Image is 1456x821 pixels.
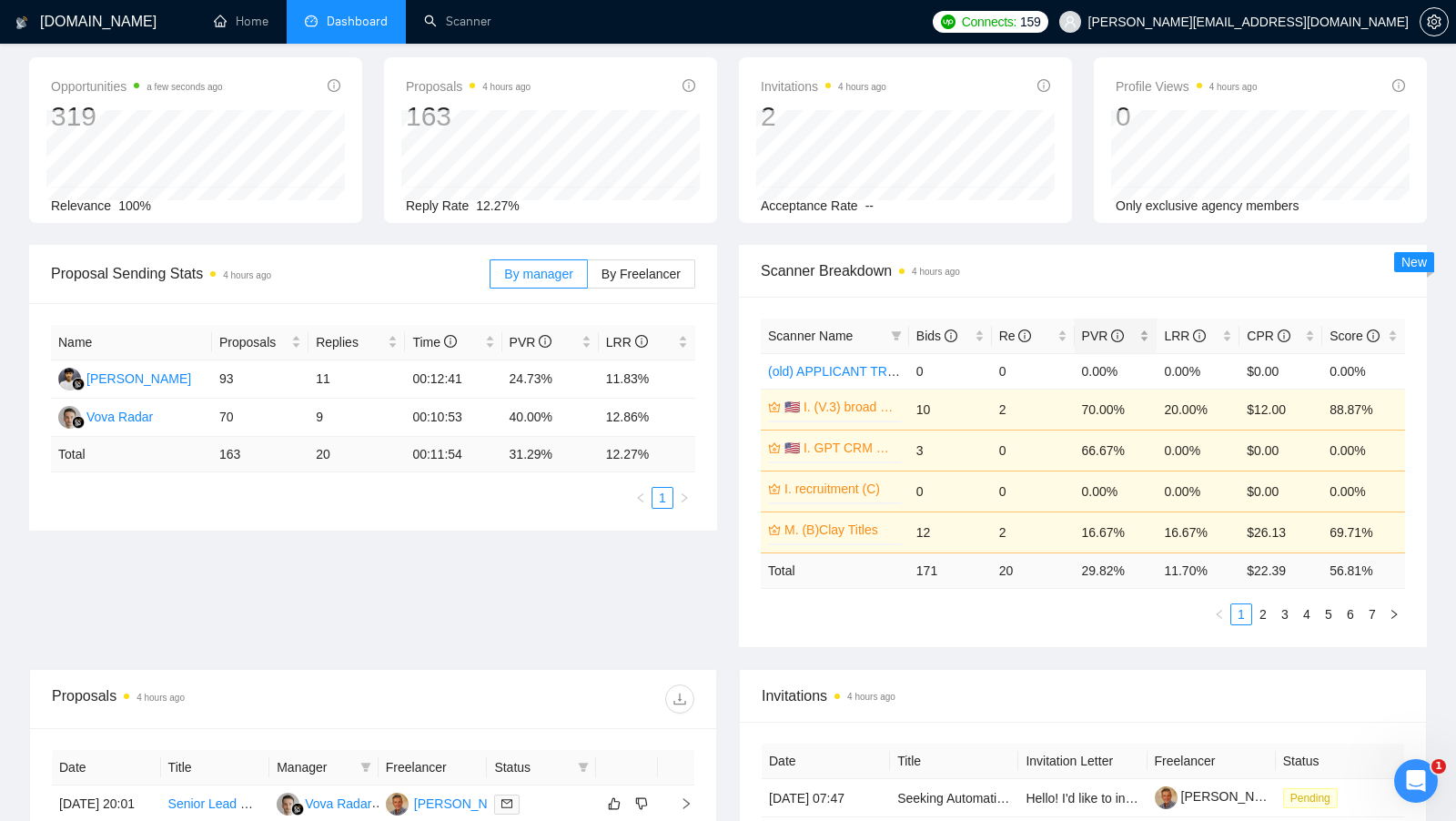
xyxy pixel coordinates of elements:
td: 11 [308,360,405,399]
span: Pending [1283,788,1338,808]
td: 66.67% [1075,430,1158,471]
td: 93 [212,360,308,399]
th: Name [51,325,212,360]
td: $ 22.39 [1239,552,1322,588]
td: Total [51,437,212,472]
a: 4 [1297,604,1317,624]
a: (old) APPLICANT TRACKING SYSTEM [768,364,992,379]
th: Freelancer [1148,744,1276,779]
span: crown [768,523,781,536]
span: Time [412,335,456,350]
a: 2 [1253,604,1273,624]
th: Date [52,750,161,786]
td: 2 [992,512,1075,552]
span: LRR [1164,329,1206,343]
a: 🇺🇸 I. GPT CRM US (C) [784,438,898,458]
img: c1cg8UpLHf-UlWaObmzqfpQt24Xa_1Qu10C60FTMoMCyHQd4Wb8jLW7n6ET5gBWZPC [1155,786,1178,809]
td: 0.00% [1075,471,1158,512]
td: $12.00 [1239,389,1322,430]
span: New [1401,255,1427,269]
td: 00:11:54 [405,437,501,472]
span: info-circle [328,79,340,92]
td: 29.82 % [1075,552,1158,588]
td: 0 [992,430,1075,471]
td: 0.00% [1157,430,1239,471]
span: 100% [118,198,151,213]
span: info-circle [1193,329,1206,342]
div: 163 [406,99,531,134]
span: info-circle [1392,79,1405,92]
span: Invitations [761,76,886,97]
button: right [1383,603,1405,625]
td: 10 [909,389,992,430]
td: 9 [308,399,405,437]
td: 163 [212,437,308,472]
td: 70.00% [1075,389,1158,430]
span: setting [1421,15,1448,29]
a: VRVova Radar [58,409,153,423]
td: 0.00% [1322,353,1405,389]
a: searchScanner [424,14,491,29]
a: 5 [1319,604,1339,624]
td: 11.70 % [1157,552,1239,588]
span: Scanner Name [768,329,853,343]
a: RT[PERSON_NAME] [58,370,191,385]
td: 56.81 % [1322,552,1405,588]
a: Seeking Automation & AI Platform Leaders – Paid Research Study [897,791,1272,806]
time: 4 hours ago [838,82,886,92]
button: left [630,487,652,509]
td: 88.87% [1322,389,1405,430]
span: LRR [606,335,648,350]
span: Proposals [406,76,531,97]
th: Invitation Letter [1018,744,1147,779]
span: info-circle [945,329,957,342]
span: Scanner Breakdown [761,259,1405,282]
button: left [1208,603,1230,625]
span: Profile Views [1116,76,1258,97]
td: $0.00 [1239,353,1322,389]
span: right [1389,609,1400,620]
span: PVR [1082,329,1125,343]
span: Proposal Sending Stats [51,262,490,285]
span: mail [501,798,512,809]
a: Pending [1283,790,1345,805]
span: info-circle [635,335,648,348]
span: filter [360,762,371,773]
div: Vova Radar [305,794,371,814]
span: info-circle [1037,79,1050,92]
li: Next Page [673,487,695,509]
span: info-circle [682,79,695,92]
span: dashboard [305,15,318,27]
button: setting [1420,7,1449,36]
td: 12.86% [599,399,695,437]
button: like [603,793,625,815]
a: VRVova Radar [277,796,371,810]
span: crown [768,482,781,495]
time: 4 hours ago [847,692,895,702]
td: 11.83% [599,360,695,399]
span: filter [578,762,589,773]
span: Dashboard [327,14,388,29]
td: [DATE] 07:47 [762,779,890,817]
li: 1 [652,487,673,509]
td: 0 [909,353,992,389]
div: 0 [1116,99,1258,134]
button: download [665,684,694,714]
td: 16.67% [1075,512,1158,552]
img: IM [386,793,409,816]
td: 3 [909,430,992,471]
div: 319 [51,99,223,134]
th: Replies [308,325,405,360]
img: gigradar-bm.png [72,416,85,429]
td: 69.71% [1322,512,1405,552]
li: 4 [1296,603,1318,625]
span: info-circle [539,335,551,348]
td: 0.00% [1157,353,1239,389]
span: right [665,797,693,810]
time: 4 hours ago [136,693,185,703]
time: 4 hours ago [482,82,531,92]
a: 3 [1275,604,1295,624]
a: 1 [1231,604,1251,624]
span: info-circle [444,335,457,348]
td: 2 [992,389,1075,430]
